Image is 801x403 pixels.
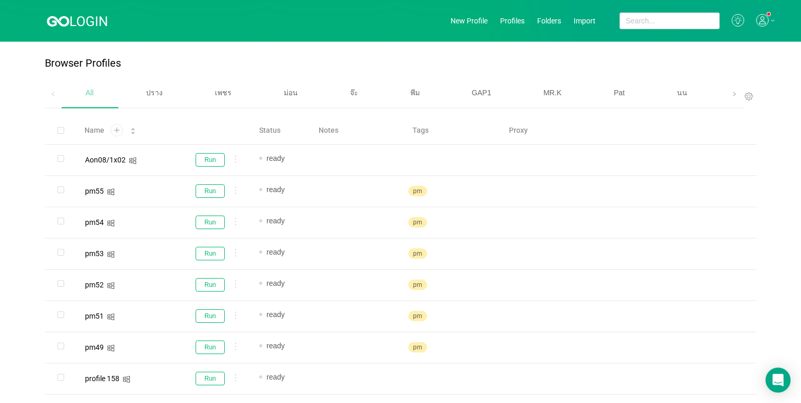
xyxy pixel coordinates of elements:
div: pm52 [85,281,104,288]
i: icon: right [732,92,737,97]
span: GAP1 [472,89,491,97]
a: Profiles [500,17,525,25]
i: icon: windows [107,219,115,227]
span: ready [266,373,285,381]
span: พีม [410,89,420,97]
span: ready [266,310,285,319]
button: Run [196,184,225,198]
i: icon: windows [107,188,115,196]
span: Name [84,125,104,136]
div: Sort [130,126,136,133]
span: เพชร [215,89,232,97]
span: จ๊ะ [350,89,358,97]
button: Run [196,309,225,323]
i: icon: caret-up [130,127,136,130]
span: Status [259,125,281,136]
p: Browser Profiles [45,57,121,69]
div: pm53 [85,250,104,257]
span: ready [266,185,285,194]
button: Run [196,372,225,385]
span: ปราง [146,89,163,97]
button: Run [196,247,225,260]
i: icon: windows [129,157,137,165]
a: Folders [537,17,561,25]
div: profile 158 [85,375,119,382]
i: icon: windows [107,313,115,321]
div: All [62,80,118,106]
div: Open Intercom Messenger [766,368,791,393]
div: pm49 [85,344,104,351]
span: ready [266,154,285,162]
div: Aon08/1x02 [85,156,126,163]
i: icon: windows [107,282,115,289]
span: Notes [319,125,338,136]
span: ready [266,342,285,350]
i: icon: windows [123,375,130,383]
span: นน [677,89,687,97]
button: Run [196,216,225,229]
button: Run [196,341,225,354]
i: icon: windows [107,344,115,352]
a: Import [574,17,596,25]
div: pm54 [85,219,104,226]
i: icon: left [51,92,56,97]
button: Run [196,153,225,167]
span: ready [266,248,285,256]
span: Proxy [509,125,528,136]
span: Tags [412,125,429,136]
span: ready [266,217,285,225]
i: icon: caret-down [130,130,136,133]
sup: 1 [767,12,770,16]
span: MR.K [543,89,562,97]
i: icon: windows [107,250,115,258]
div: pm51 [85,312,104,320]
span: Pat [614,89,625,97]
button: Run [196,278,225,292]
span: ready [266,279,285,287]
span: ม่อน [284,89,298,97]
a: New Profile [451,17,488,25]
input: Search... [620,12,720,29]
div: pm55 [85,187,104,195]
